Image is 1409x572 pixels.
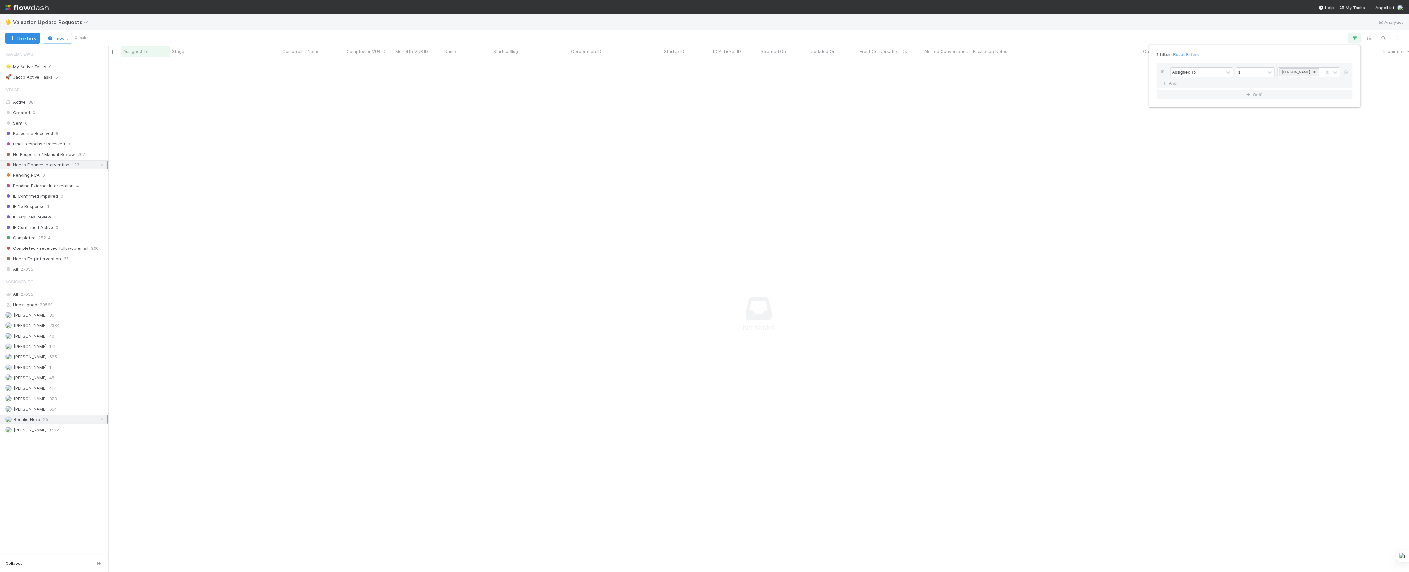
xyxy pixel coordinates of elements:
button: Or if... [1157,90,1353,99]
a: Reset Filters [1173,52,1199,57]
div: is [1238,69,1241,75]
span: 1 filter [1157,52,1171,57]
div: [PERSON_NAME] [1280,69,1311,76]
a: And.. [1161,79,1181,88]
div: If [1161,67,1171,79]
div: Assigned To [1172,69,1196,75]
